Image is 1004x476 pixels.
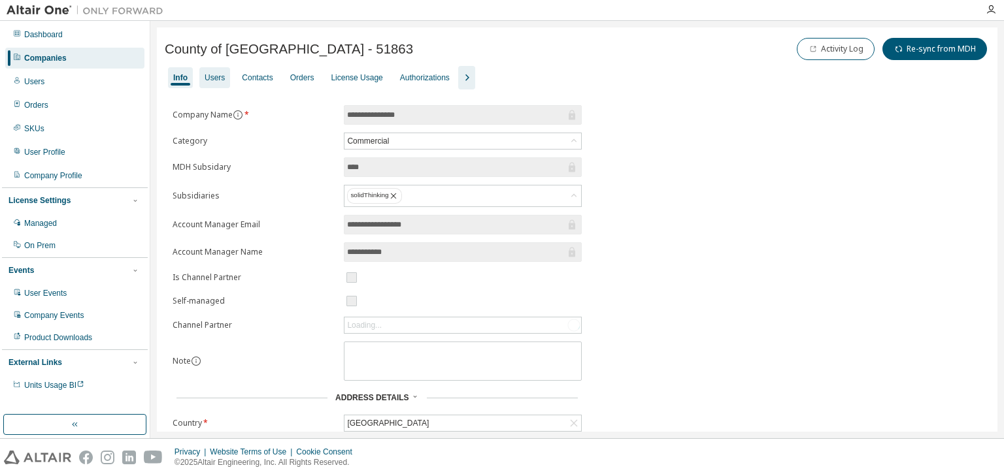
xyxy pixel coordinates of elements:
[205,72,225,83] div: Users
[173,191,336,201] label: Subsidiaries
[210,447,296,457] div: Website Terms of Use
[8,357,62,368] div: External Links
[400,72,450,83] div: Authorizations
[173,162,336,172] label: MDH Subsidary
[344,185,581,206] div: solidThinking
[24,381,84,390] span: Units Usage BI
[290,72,314,83] div: Orders
[797,38,875,60] button: Activity Log
[191,356,201,366] button: information
[345,134,391,148] div: Commercial
[344,415,581,431] div: [GEOGRAPHIC_DATA]
[173,418,336,428] label: Country
[8,195,71,206] div: License Settings
[24,310,84,321] div: Company Events
[173,72,188,83] div: Info
[173,296,336,306] label: Self-managed
[8,265,34,276] div: Events
[24,288,67,298] div: User Events
[173,110,336,120] label: Company Name
[347,188,402,204] div: solidThinking
[233,110,243,120] button: information
[24,147,65,157] div: User Profile
[173,355,191,366] label: Note
[24,332,92,343] div: Product Downloads
[173,272,336,283] label: Is Channel Partner
[24,29,63,40] div: Dashboard
[344,133,581,149] div: Commercial
[345,416,431,430] div: [GEOGRAPHIC_DATA]
[242,72,273,83] div: Contacts
[347,320,382,330] div: Loading...
[4,451,71,464] img: altair_logo.svg
[173,219,336,230] label: Account Manager Email
[101,451,114,464] img: instagram.svg
[24,53,67,63] div: Companies
[7,4,170,17] img: Altair One
[335,393,409,402] span: Address Details
[122,451,136,464] img: linkedin.svg
[296,447,360,457] div: Cookie Consent
[24,76,44,87] div: Users
[331,72,382,83] div: License Usage
[175,447,210,457] div: Privacy
[79,451,93,464] img: facebook.svg
[144,451,163,464] img: youtube.svg
[175,457,360,468] p: © 2025 Altair Engineering, Inc. All Rights Reserved.
[173,136,336,146] label: Category
[24,170,82,181] div: Company Profile
[24,123,44,134] div: SKUs
[24,218,57,229] div: Managed
[882,38,987,60] button: Re-sync from MDH
[344,317,581,333] div: Loading...
[173,320,336,330] label: Channel Partner
[173,247,336,257] label: Account Manager Name
[165,42,413,57] span: County of [GEOGRAPHIC_DATA] - 51863
[24,240,56,251] div: On Prem
[24,100,48,110] div: Orders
